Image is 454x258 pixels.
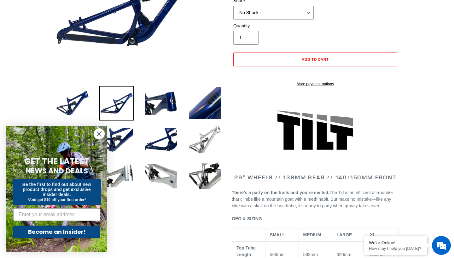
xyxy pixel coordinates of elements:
[232,190,329,195] b: There’s a party on the trails and you’re invited.
[143,86,178,121] img: Load image into Gallery viewer, TILT - Frameset
[42,35,115,43] div: Chat with us now
[232,216,262,221] span: GEO & SIZING
[188,86,222,121] img: Load image into Gallery viewer, TILT - Frameset
[369,246,422,251] p: How may I help you today?
[232,190,393,208] span: The Tilt is an efficient all-rounder that climbs like a mountain goat with a meth habit. But make...
[13,208,100,221] input: Enter your email address
[336,232,352,237] span: LARGE
[270,232,285,237] span: SMALL
[369,240,422,245] div: We're Online!
[7,35,16,44] div: Navigation go back
[103,3,119,18] div: Minimize live chat window
[143,159,178,193] img: Load image into Gallery viewer, TILT - Frameset
[303,232,321,237] span: MEDIUM
[26,166,88,176] span: NEWS AND DEALS
[99,159,134,193] img: Load image into Gallery viewer, TILT - Frameset
[24,156,89,167] span: GET THE LATEST
[99,86,134,121] img: Load image into Gallery viewer, TILT - Frameset
[3,172,120,194] textarea: Type your message and hit 'Enter'
[20,31,36,47] img: d_696896380_company_1647369064580_696896380
[94,128,105,139] button: Close dialog
[370,232,375,237] span: XL
[188,122,222,157] img: Load image into Gallery viewer, TILT - Frameset
[233,53,397,66] button: Add to cart
[13,226,100,238] button: Become an Insider!
[99,122,134,157] img: Load image into Gallery viewer, TILT - Frameset
[188,159,222,193] img: Load image into Gallery viewer, TILT - Frameset
[55,86,90,121] img: Load image into Gallery viewer, TILT - Frameset
[233,23,314,29] label: Quantity
[302,57,329,62] span: Add to cart
[233,81,397,87] a: More payment options
[143,122,178,157] img: Load image into Gallery viewer, TILT - Frameset
[22,182,91,197] span: Be the first to find out about new product drops and get exclusive insider deals.
[234,174,396,181] span: 29" WHEELS // 138mm REAR // 140/150mm FRONT
[37,79,87,143] span: We're online!
[27,198,86,202] span: *And get $10 off your first order*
